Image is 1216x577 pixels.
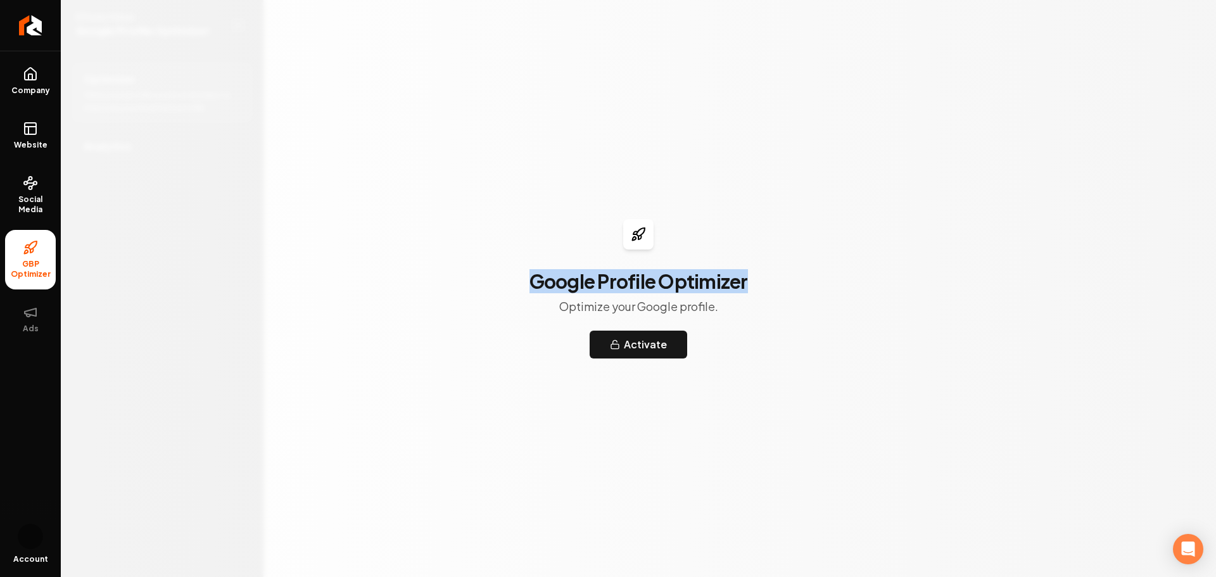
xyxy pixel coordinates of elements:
[5,111,56,160] a: Website
[13,554,48,564] span: Account
[5,194,56,215] span: Social Media
[18,524,43,549] img: Luis Garcia
[5,165,56,225] a: Social Media
[5,295,56,344] button: Ads
[5,56,56,106] a: Company
[6,86,55,96] span: Company
[5,259,56,279] span: GBP Optimizer
[18,324,44,334] span: Ads
[9,140,53,150] span: Website
[1173,534,1203,564] div: Open Intercom Messenger
[19,15,42,35] img: Rebolt Logo
[18,524,43,549] button: Open user button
